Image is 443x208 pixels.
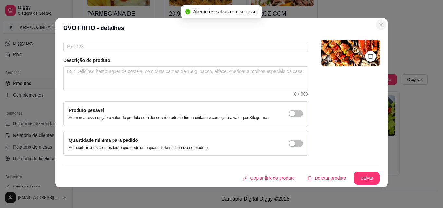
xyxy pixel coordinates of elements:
button: Salvar [354,172,380,185]
span: Alterações salvas com sucesso! [193,9,257,14]
button: Close [376,19,386,30]
p: Ao habilitar seus clientes terão que pedir uma quantidade miníma desse produto. [69,145,209,150]
label: Produto pesável [69,108,104,113]
label: Quantidade miníma para pedido [69,138,138,143]
input: Ex.: 123 [63,42,308,52]
button: Copiar link do produto [238,172,300,185]
button: deleteDeletar produto [302,172,351,185]
span: delete [307,176,312,180]
span: check-circle [185,9,190,14]
article: Descrição do produto [63,57,308,64]
header: OVO FRITO - detalhes [55,18,388,38]
p: Ao marcar essa opção o valor do produto será desconsiderado da forma unitária e começará a valer ... [69,115,268,120]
